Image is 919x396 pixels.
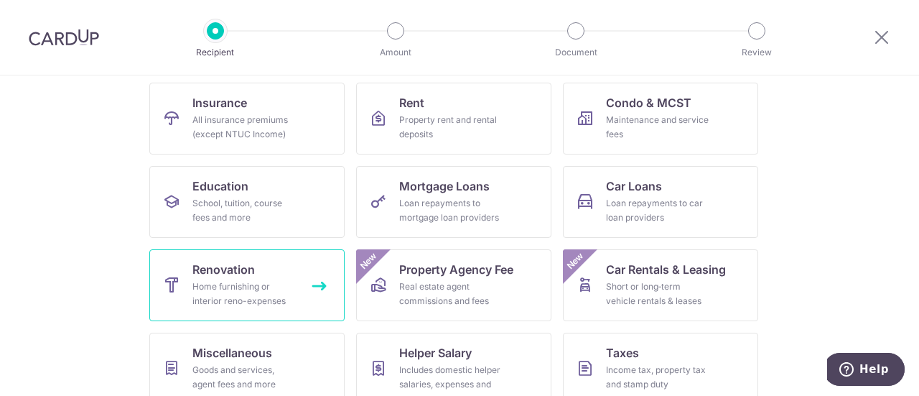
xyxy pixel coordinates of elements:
div: Property rent and rental deposits [399,113,503,142]
div: Home furnishing or interior reno-expenses [192,280,296,308]
span: Mortgage Loans [399,178,490,195]
span: Property Agency Fee [399,261,513,278]
div: Goods and services, agent fees and more [192,363,296,392]
div: Loan repayments to mortgage loan providers [399,196,503,225]
a: InsuranceAll insurance premiums (except NTUC Income) [149,83,345,155]
a: Car LoansLoan repayments to car loan providers [563,166,758,238]
span: Car Loans [606,178,662,195]
span: Help [32,10,62,23]
div: Loan repayments to car loan providers [606,196,709,225]
span: Helper Salary [399,344,472,362]
a: Car Rentals & LeasingShort or long‑term vehicle rentals & leasesNew [563,249,758,321]
a: Property Agency FeeReal estate agent commissions and feesNew [356,249,551,321]
div: Short or long‑term vehicle rentals & leases [606,280,709,308]
div: Income tax, property tax and stamp duty [606,363,709,392]
p: Amount [342,45,449,60]
span: Car Rentals & Leasing [606,261,726,278]
span: Rent [399,94,424,111]
a: RentProperty rent and rental deposits [356,83,551,155]
span: New [564,249,587,273]
span: Renovation [192,261,255,278]
div: Real estate agent commissions and fees [399,280,503,308]
img: CardUp [29,29,99,46]
span: New [357,249,381,273]
p: Document [523,45,629,60]
a: RenovationHome furnishing or interior reno-expenses [149,249,345,321]
div: School, tuition, course fees and more [192,196,296,225]
a: Mortgage LoansLoan repayments to mortgage loan providers [356,166,551,238]
span: Condo & MCST [606,94,691,111]
span: Insurance [192,94,247,111]
div: All insurance premiums (except NTUC Income) [192,113,296,142]
p: Review [704,45,810,60]
a: EducationSchool, tuition, course fees and more [149,166,345,238]
div: Maintenance and service fees [606,113,709,142]
a: Condo & MCSTMaintenance and service fees [563,83,758,155]
span: Taxes [606,344,639,362]
iframe: Opens a widget where you can find more information [827,353,905,389]
p: Recipient [162,45,269,60]
span: Miscellaneous [192,344,272,362]
span: Education [192,178,248,195]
